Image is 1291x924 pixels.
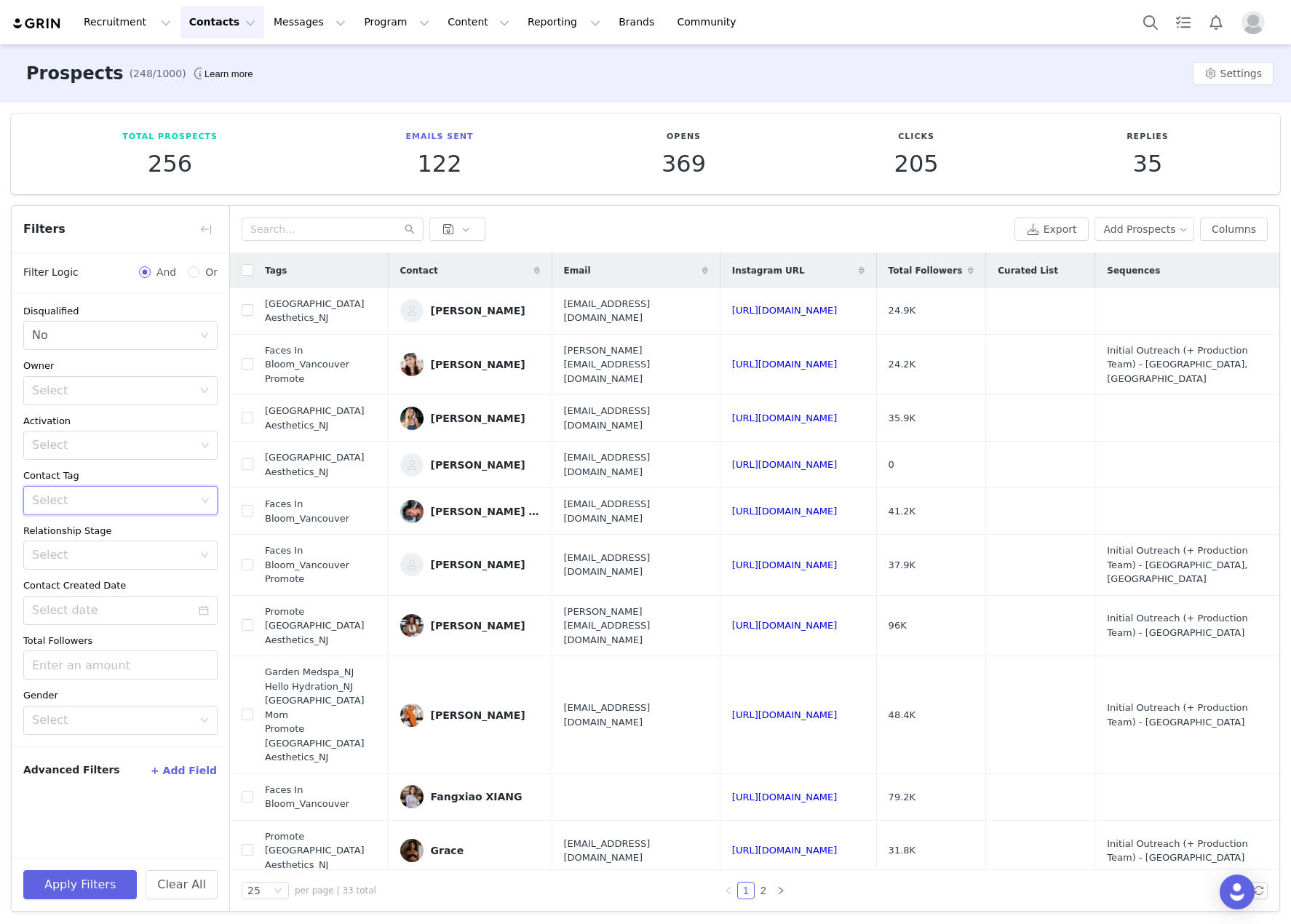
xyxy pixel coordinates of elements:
[732,845,838,856] a: [URL][DOMAIN_NAME]
[564,497,708,525] span: [EMAIL_ADDRESS][DOMAIN_NAME]
[1167,6,1199,39] a: Tasks
[32,493,196,508] div: Select
[431,305,525,316] div: [PERSON_NAME]
[1135,6,1167,39] button: Search
[1014,218,1089,241] button: Export
[724,886,733,895] i: icon: left
[265,665,377,765] span: Garden Medspa_NJ Hello Hydration_NJ [GEOGRAPHIC_DATA] Mom Promote [GEOGRAPHIC_DATA] Aesthetics_NJ
[564,297,708,325] span: [EMAIL_ADDRESS][DOMAIN_NAME]
[265,404,377,432] span: [GEOGRAPHIC_DATA] Aesthetics_NJ
[889,411,915,426] span: 35.9K
[201,441,210,451] i: icon: down
[1127,131,1169,143] p: Replies
[400,785,424,808] img: ac813c05-15ab-4e83-92fa-d6b357f70f3e.jpg
[32,713,193,728] div: Select
[23,634,218,648] div: Total Followers
[265,6,354,39] button: Messages
[199,605,209,616] i: icon: calendar
[265,829,377,872] span: Promote [GEOGRAPHIC_DATA] Aesthetics_NJ
[564,450,708,479] span: [EMAIL_ADDRESS][DOMAIN_NAME]
[889,558,915,573] span: 37.9K
[889,708,915,722] span: 48.4K
[610,6,667,39] a: Brands
[32,322,48,349] div: No
[564,343,708,386] span: [PERSON_NAME][EMAIL_ADDRESS][DOMAIN_NAME]
[23,265,79,280] span: Filter Logic
[406,131,474,143] p: Emails Sent
[431,359,525,370] div: [PERSON_NAME]
[564,701,708,729] span: [EMAIL_ADDRESS][DOMAIN_NAME]
[32,438,196,453] div: Select
[146,870,218,899] button: Clear All
[400,453,424,477] img: placeholder-contacts.jpeg
[295,884,376,897] span: per page | 33 total
[242,218,424,241] input: Search...
[889,790,915,805] span: 79.2K
[431,459,525,471] div: [PERSON_NAME]
[431,559,525,570] div: [PERSON_NAME]
[1107,837,1262,865] span: Initial Outreach (+ Production Team) - [GEOGRAPHIC_DATA]
[151,265,182,280] span: And
[400,785,540,808] a: Fangxiao XIANG
[400,553,540,576] a: [PERSON_NAME]
[662,151,706,177] p: 369
[894,151,939,177] p: 205
[75,6,180,39] button: Recruitment
[889,843,915,858] span: 31.8K
[247,883,261,899] div: 25
[1200,218,1268,241] button: Columns
[431,709,525,721] div: [PERSON_NAME]
[889,618,907,633] span: 96K
[889,264,963,277] span: Total Followers
[265,450,377,479] span: [GEOGRAPHIC_DATA] Aesthetics_NJ
[23,220,65,238] span: Filters
[720,882,737,899] li: Previous Page
[431,506,540,517] div: [PERSON_NAME] leveling
[732,264,805,277] span: Instagram URL
[26,60,124,87] h3: Prospects
[669,6,752,39] a: Community
[23,414,218,429] div: Activation
[150,759,218,782] button: + Add Field
[265,497,377,525] span: Faces In Bloom_Vancouver
[889,303,915,318] span: 24.9K
[431,845,464,856] div: Grace
[400,407,424,430] img: baa19909-6394-4e72-9ea0-aae2b1204f24.jpg
[400,614,424,637] img: e8afdade-4d18-4e68-9b39-9d943cb6e77e.jpg
[732,305,838,316] a: [URL][DOMAIN_NAME]
[772,882,790,899] li: Next Page
[200,716,209,726] i: icon: down
[1107,543,1262,586] span: Initial Outreach (+ Production Team) - [GEOGRAPHIC_DATA], [GEOGRAPHIC_DATA]
[564,404,708,432] span: [EMAIL_ADDRESS][DOMAIN_NAME]
[1095,218,1195,241] button: Add Prospects
[439,6,518,39] button: Content
[732,459,838,470] a: [URL][DOMAIN_NAME]
[265,783,377,811] span: Faces In Bloom_Vancouver
[1107,611,1262,640] span: Initial Outreach (+ Production Team) - [GEOGRAPHIC_DATA]
[265,297,377,325] span: [GEOGRAPHIC_DATA] Aesthetics_NJ
[400,453,540,477] a: [PERSON_NAME]
[23,596,218,625] input: Select date
[1200,6,1232,39] button: Notifications
[32,383,193,398] div: Select
[180,6,264,39] button: Contacts
[265,264,287,277] span: Tags
[405,224,415,234] i: icon: search
[732,709,838,720] a: [URL][DOMAIN_NAME]
[23,688,218,703] div: Gender
[130,66,186,81] span: (248/1000)
[201,496,210,506] i: icon: down
[1193,62,1274,85] button: Settings
[32,548,193,562] div: Select
[122,131,218,143] p: Total Prospects
[564,551,708,579] span: [EMAIL_ADDRESS][DOMAIN_NAME]
[732,620,838,631] a: [URL][DOMAIN_NAME]
[737,882,755,899] li: 1
[400,704,424,727] img: d5aa0d8a-9c92-46f4-9c3f-9a0221794ebd--s.jpg
[1220,875,1255,909] div: Open Intercom Messenger
[400,299,424,322] img: placeholder-contacts.jpeg
[732,413,838,423] a: [URL][DOMAIN_NAME]
[400,353,540,376] a: [PERSON_NAME]
[23,304,218,319] div: Disqualified
[274,886,282,896] i: icon: down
